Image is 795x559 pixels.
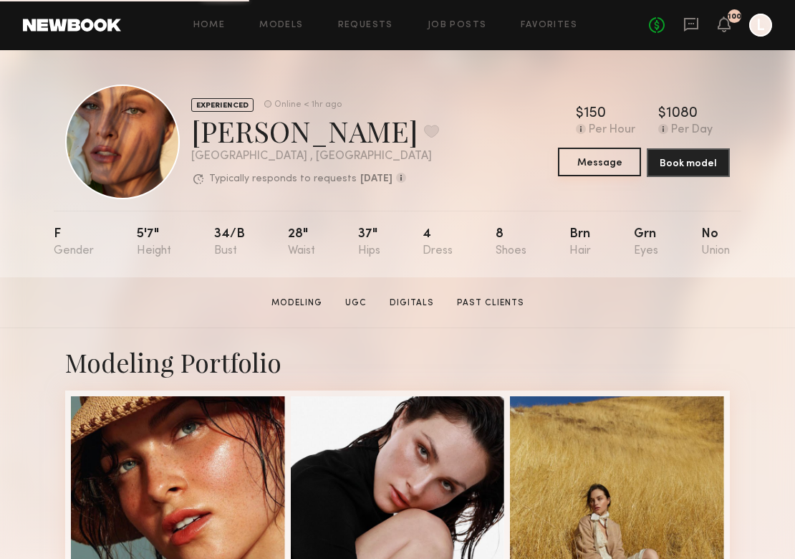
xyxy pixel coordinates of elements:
button: Book model [647,148,730,177]
div: F [54,228,94,257]
div: Per Day [671,124,713,137]
a: Past Clients [451,297,530,310]
div: 150 [584,107,606,121]
div: Per Hour [589,124,635,137]
div: Grn [634,228,658,257]
div: 34/b [214,228,245,257]
b: [DATE] [360,174,392,184]
div: 28" [288,228,315,257]
a: Modeling [266,297,328,310]
div: 100 [728,13,741,21]
div: $ [658,107,666,121]
p: Typically responds to requests [209,174,357,184]
div: $ [576,107,584,121]
a: Models [259,21,303,30]
div: 4 [423,228,453,257]
div: Online < 1hr ago [274,100,342,110]
a: Digitals [384,297,440,310]
a: Job Posts [428,21,487,30]
div: Brn [569,228,591,257]
div: Modeling Portfolio [65,345,730,379]
div: [GEOGRAPHIC_DATA] , [GEOGRAPHIC_DATA] [191,150,439,163]
div: EXPERIENCED [191,98,254,112]
a: L [749,14,772,37]
a: Home [193,21,226,30]
div: 8 [496,228,526,257]
a: Requests [338,21,393,30]
div: 37" [358,228,380,257]
div: No [701,228,730,257]
div: 1080 [666,107,698,121]
a: UGC [339,297,372,310]
a: Favorites [521,21,577,30]
button: Message [558,148,641,176]
div: 5'7" [137,228,171,257]
div: [PERSON_NAME] [191,112,439,150]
